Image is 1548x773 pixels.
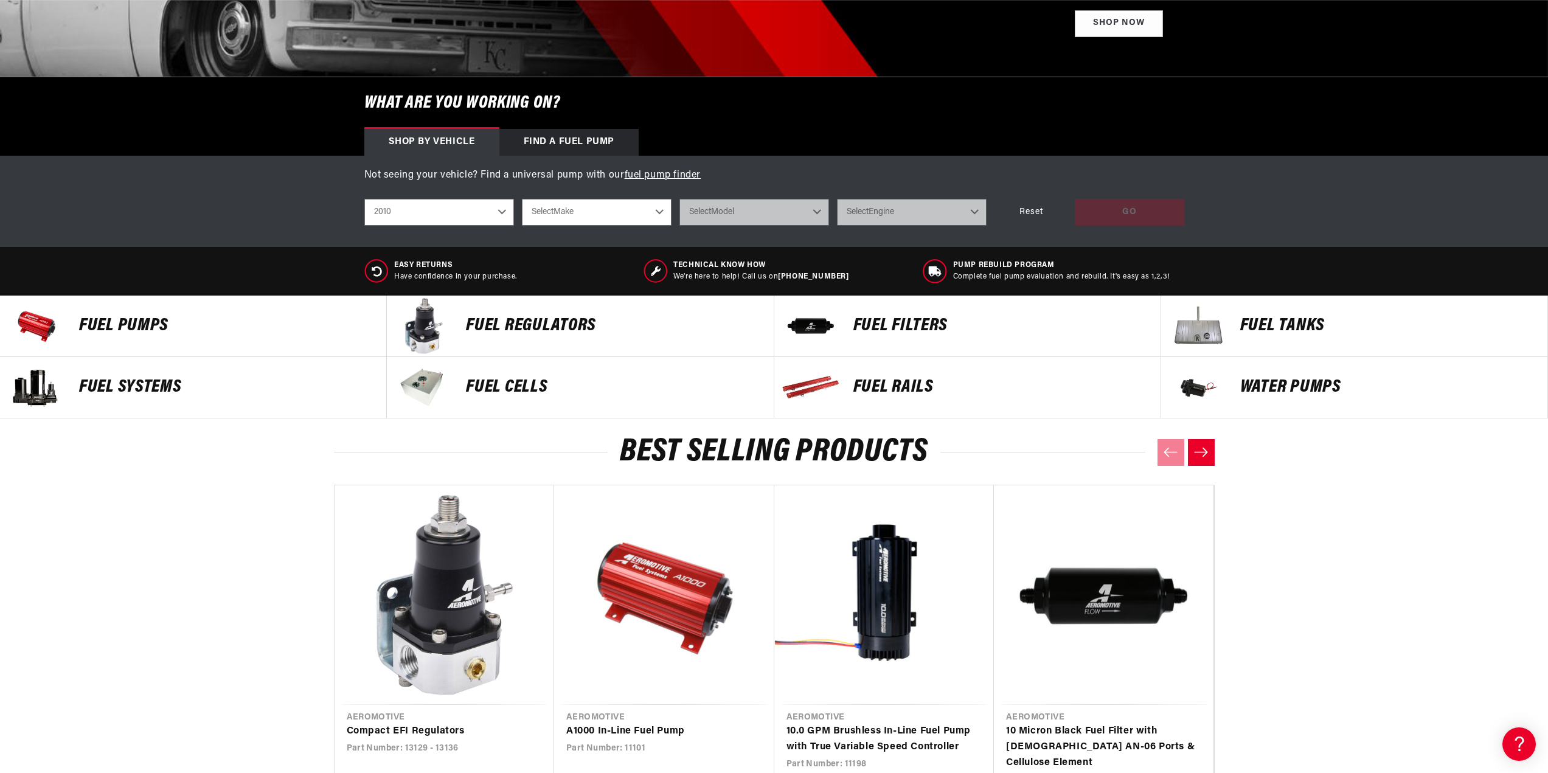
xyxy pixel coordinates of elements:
img: Fuel Systems [6,357,67,418]
span: Technical Know How [673,260,849,271]
a: A1000 In-Line Fuel Pump [566,724,762,740]
a: 10.0 GPM Brushless In-Line Fuel Pump with True Variable Speed Controller [786,724,982,755]
p: Not seeing your vehicle? Find a universal pump with our [364,168,1184,184]
span: Pump Rebuild program [953,260,1170,271]
p: Complete fuel pump evaluation and rebuild. It's easy as 1,2,3! [953,272,1170,282]
img: FUEL Rails [780,357,841,418]
p: FUEL FILTERS [853,317,1148,335]
div: Reset [994,199,1069,226]
img: FUEL FILTERS [780,296,841,356]
a: EFI Regulators [12,154,231,173]
a: EFI Fuel Pumps [12,210,231,229]
select: Model [679,199,829,226]
select: Make [522,199,672,226]
p: Fuel Systems [79,378,374,397]
p: FUEL REGULATORS [466,317,761,335]
p: FUEL Rails [853,378,1148,397]
a: FUEL REGULATORS FUEL REGULATORS [387,296,774,357]
p: FUEL Cells [466,378,761,397]
img: Fuel Tanks [1167,296,1228,356]
a: 340 Stealth Fuel Pumps [12,229,231,248]
img: FUEL Cells [393,357,454,418]
a: FUEL Cells FUEL Cells [387,357,774,418]
p: Water Pumps [1240,378,1535,397]
a: FUEL Rails FUEL Rails [774,357,1161,418]
span: Easy Returns [394,260,517,271]
a: Shop Now [1075,10,1163,38]
select: Year [364,199,514,226]
div: General [12,85,231,96]
a: 10 Micron Black Fuel Filter with [DEMOGRAPHIC_DATA] AN-06 Ports & Cellulose Element [1006,724,1202,771]
p: Fuel Pumps [79,317,374,335]
p: Fuel Tanks [1240,317,1535,335]
p: We’re here to help! Call us on [673,272,849,282]
a: Carbureted Regulators [12,192,231,210]
a: [PHONE_NUMBER] [778,273,849,280]
a: Brushless Fuel Pumps [12,249,231,268]
a: FUEL FILTERS FUEL FILTERS [774,296,1161,357]
h2: Best Selling Products [334,438,1215,466]
h6: What are you working on? [334,77,1215,129]
img: Fuel Pumps [6,296,67,356]
div: Find a Fuel Pump [499,129,639,156]
a: POWERED BY ENCHANT [167,350,234,362]
a: Fuel Tanks Fuel Tanks [1161,296,1548,357]
p: Have confidence in your purchase. [394,272,517,282]
img: FUEL REGULATORS [393,296,454,356]
button: Contact Us [12,325,231,347]
a: Compact EFI Regulators [347,724,543,740]
button: Next slide [1188,439,1215,466]
div: Frequently Asked Questions [12,134,231,146]
div: Shop by vehicle [364,129,499,156]
select: Engine [837,199,987,226]
a: fuel pump finder [625,170,701,180]
a: Carbureted Fuel Pumps [12,173,231,192]
a: Getting Started [12,103,231,122]
a: Water Pumps Water Pumps [1161,357,1548,418]
button: Previous slide [1158,439,1184,466]
img: Water Pumps [1167,357,1228,418]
